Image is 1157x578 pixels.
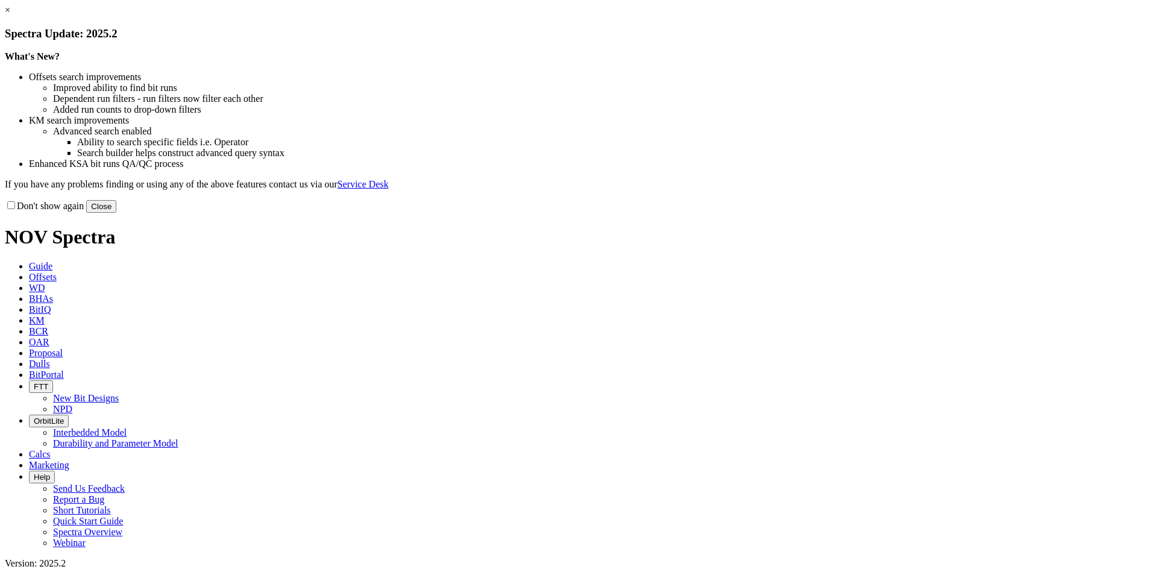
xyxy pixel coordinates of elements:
[53,104,1152,115] li: Added run counts to drop-down filters
[53,483,125,494] a: Send Us Feedback
[5,201,84,211] label: Don't show again
[29,115,1152,126] li: KM search improvements
[29,261,52,271] span: Guide
[5,51,60,61] strong: What's New?
[53,393,119,403] a: New Bit Designs
[77,148,1152,159] li: Search builder helps construct advanced query syntax
[53,527,122,537] a: Spectra Overview
[53,83,1152,93] li: Improved ability to find bit runs
[53,93,1152,104] li: Dependent run filters - run filters now filter each other
[53,438,178,448] a: Durability and Parameter Model
[29,449,51,459] span: Calcs
[53,126,1152,137] li: Advanced search enabled
[53,404,72,414] a: NPD
[34,382,48,391] span: FTT
[29,159,1152,169] li: Enhanced KSA bit runs QA/QC process
[77,137,1152,148] li: Ability to search specific fields i.e. Operator
[5,226,1152,248] h1: NOV Spectra
[29,460,69,470] span: Marketing
[29,369,64,380] span: BitPortal
[34,416,64,426] span: OrbitLite
[86,200,116,213] button: Close
[7,201,15,209] input: Don't show again
[29,294,53,304] span: BHAs
[53,516,123,526] a: Quick Start Guide
[337,179,389,189] a: Service Desk
[29,359,50,369] span: Dulls
[29,348,63,358] span: Proposal
[53,505,111,515] a: Short Tutorials
[29,337,49,347] span: OAR
[53,427,127,438] a: Interbedded Model
[29,283,45,293] span: WD
[5,179,1152,190] p: If you have any problems finding or using any of the above features contact us via our
[34,473,50,482] span: Help
[5,5,10,15] a: ×
[29,326,48,336] span: BCR
[29,304,51,315] span: BitIQ
[53,538,86,548] a: Webinar
[53,494,104,504] a: Report a Bug
[29,315,45,325] span: KM
[29,272,57,282] span: Offsets
[29,72,1152,83] li: Offsets search improvements
[5,27,1152,40] h3: Spectra Update: 2025.2
[5,558,1152,569] div: Version: 2025.2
